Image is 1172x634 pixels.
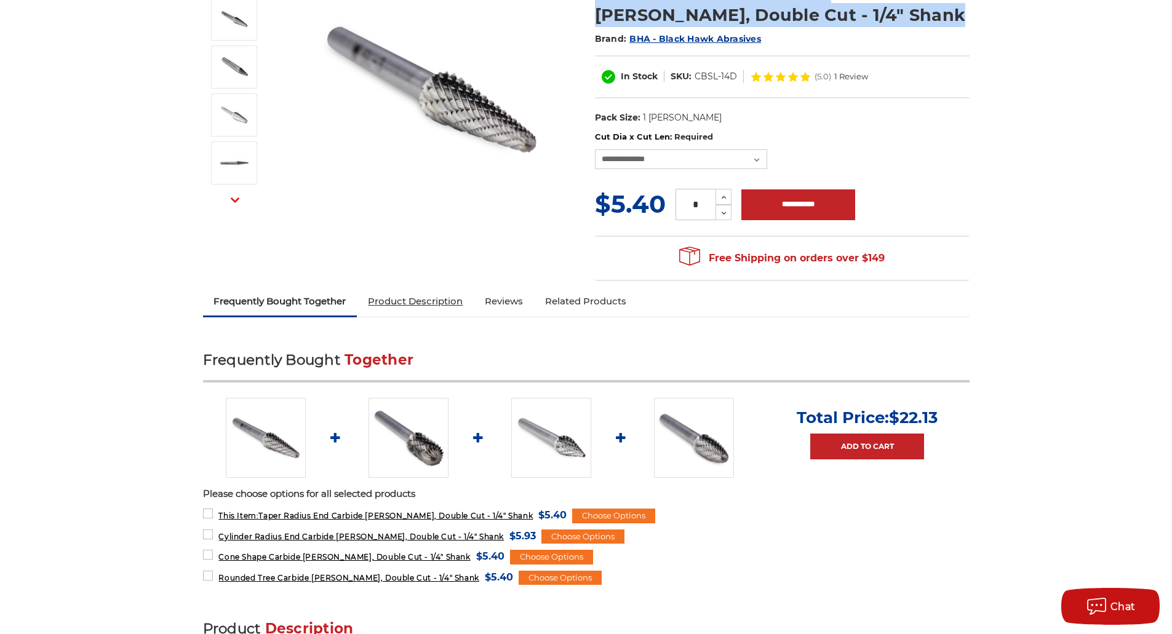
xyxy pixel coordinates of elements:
p: Total Price: [797,408,938,427]
button: Chat [1061,588,1160,625]
dt: Pack Size: [595,111,640,124]
span: $22.13 [889,408,938,427]
span: (5.0) [815,73,831,81]
dd: 1 [PERSON_NAME] [643,111,722,124]
span: Cylinder Radius End Carbide [PERSON_NAME], Double Cut - 1/4" Shank [218,532,504,541]
div: Choose Options [572,509,655,523]
span: Cone Shape Carbide [PERSON_NAME], Double Cut - 1/4" Shank [218,552,470,561]
img: Taper radius end double cut carbide burr - 1/4 inch shank [219,52,250,82]
dt: SKU: [671,70,692,83]
span: Rounded Tree Carbide [PERSON_NAME], Double Cut - 1/4" Shank [218,573,479,582]
div: Choose Options [510,550,593,565]
span: $5.40 [485,569,513,585]
a: Frequently Bought Together [203,288,357,315]
span: 1 Review [834,73,868,81]
span: $5.93 [509,528,536,544]
p: Please choose options for all selected products [203,487,970,501]
span: $5.40 [595,189,666,219]
span: $5.40 [538,507,567,523]
a: BHA - Black Hawk Abrasives [629,33,761,44]
small: Required [674,132,713,141]
a: Related Products [534,288,637,315]
label: Cut Dia x Cut Len: [595,131,970,143]
span: Frequently Bought [203,351,340,368]
dd: CBSL-14D [695,70,737,83]
span: Free Shipping on orders over $149 [679,246,885,271]
img: SL-3 taper radius end shape carbide burr 1/4" shank [219,148,250,178]
span: $5.40 [476,548,504,565]
span: Taper Radius End Carbide [PERSON_NAME], Double Cut - 1/4" Shank [218,511,533,520]
span: Together [345,351,413,368]
strong: This Item: [218,511,258,520]
a: Add to Cart [810,434,924,459]
button: Next [220,187,250,213]
img: Taper with radius end carbide bur 1/4" shank [219,4,250,34]
span: Brand: [595,33,627,44]
div: Choose Options [519,571,602,585]
a: Reviews [474,288,534,315]
a: Product Description [357,288,474,315]
span: In Stock [621,71,658,82]
img: Taper with radius end carbide bur 1/4" shank [226,398,306,478]
span: Chat [1110,601,1136,612]
div: Choose Options [541,529,624,544]
img: SL-4D taper shape carbide burr with 1/4 inch shank [219,100,250,130]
